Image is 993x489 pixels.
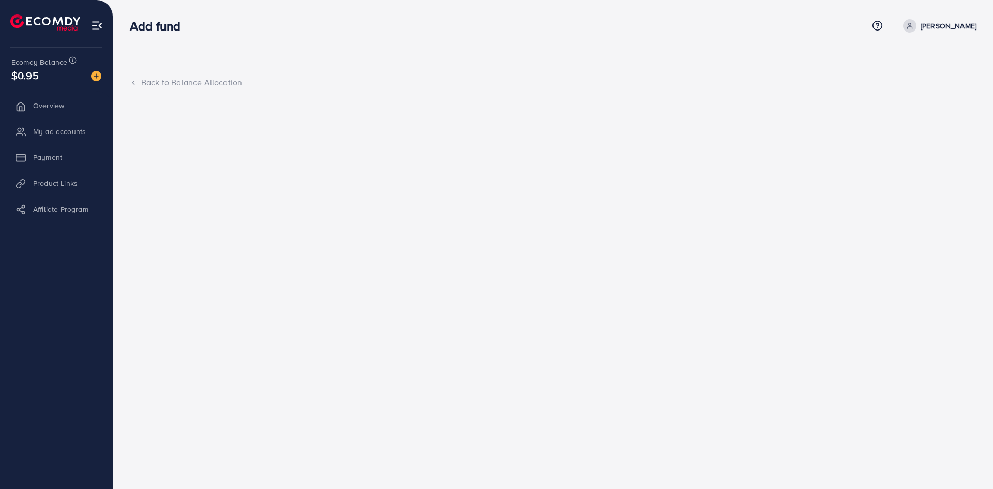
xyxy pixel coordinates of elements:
h3: Add fund [130,19,189,34]
img: image [91,71,101,81]
img: menu [91,20,103,32]
span: $0.95 [11,68,39,83]
div: Back to Balance Allocation [130,77,976,88]
p: [PERSON_NAME] [921,20,976,32]
a: [PERSON_NAME] [899,19,976,33]
img: logo [10,14,80,31]
span: Ecomdy Balance [11,57,67,67]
